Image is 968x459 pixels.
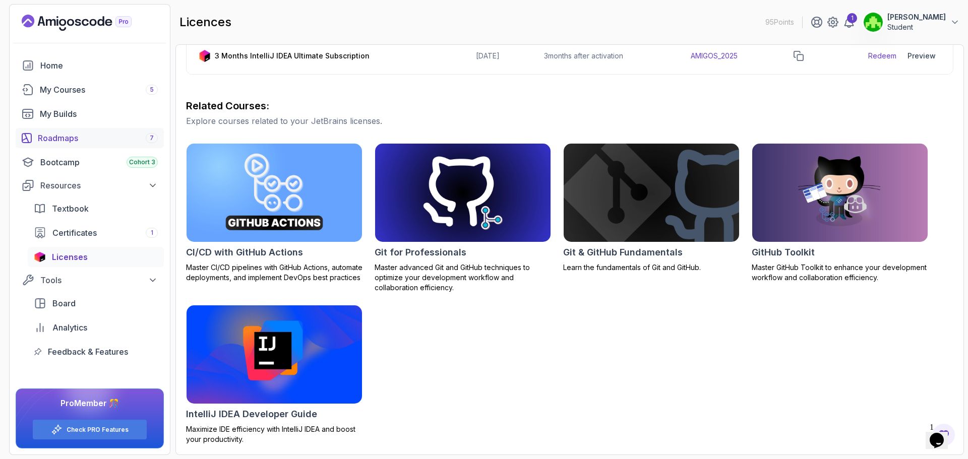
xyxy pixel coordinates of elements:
a: CI/CD with GitHub Actions cardCI/CD with GitHub ActionsMaster CI/CD pipelines with GitHub Actions... [186,143,362,283]
div: My Builds [40,108,158,120]
p: [PERSON_NAME] [887,12,946,22]
span: Board [52,297,76,309]
p: Master CI/CD pipelines with GitHub Actions, automate deployments, and implement DevOps best pract... [186,263,362,283]
a: analytics [28,317,164,338]
span: Certificates [52,227,97,239]
button: user profile image[PERSON_NAME]Student [863,12,960,32]
a: IntelliJ IDEA Developer Guide cardIntelliJ IDEA Developer GuideMaximize IDE efficiency with Intel... [186,305,362,444]
div: My Courses [40,84,158,96]
div: Tools [40,274,158,286]
p: 95 Points [765,17,794,27]
a: feedback [28,342,164,362]
div: Home [40,59,158,72]
p: Student [887,22,946,32]
a: 1 [843,16,855,28]
a: certificates [28,223,164,243]
a: board [28,293,164,313]
h2: GitHub Toolkit [752,245,815,259]
div: Preview [907,51,936,61]
button: Resources [16,176,164,194]
img: jetbrains icon [34,252,46,262]
a: roadmaps [16,128,164,148]
span: 5 [150,86,154,94]
a: home [16,55,164,76]
a: GitHub Toolkit cardGitHub ToolkitMaster GitHub Toolkit to enhance your development workflow and c... [752,143,928,283]
div: Bootcamp [40,156,158,168]
span: Feedback & Features [48,346,128,358]
img: user profile image [864,13,883,32]
a: Git & GitHub Fundamentals cardGit & GitHub FundamentalsLearn the fundamentals of Git and GitHub. [563,143,740,273]
span: 1 [151,229,153,237]
a: Git for Professionals cardGit for ProfessionalsMaster advanced Git and GitHub techniques to optim... [375,143,551,293]
span: Cohort 3 [129,158,155,166]
a: bootcamp [16,152,164,172]
button: Check PRO Features [32,419,147,440]
td: AMIGOS_2025 [679,38,779,75]
span: Textbook [52,203,89,215]
td: [DATE] [464,38,532,75]
button: Tools [16,271,164,289]
img: Git for Professionals card [375,144,551,242]
div: 1 [847,13,857,23]
img: CI/CD with GitHub Actions card [187,144,362,242]
img: IntelliJ IDEA Developer Guide card [187,305,362,404]
h3: Related Courses: [186,99,953,113]
img: GitHub Toolkit card [752,144,928,242]
a: textbook [28,199,164,219]
img: Git & GitHub Fundamentals card [564,144,739,242]
p: Maximize IDE efficiency with IntelliJ IDEA and boost your productivity. [186,424,362,444]
p: Master advanced Git and GitHub techniques to optimize your development workflow and collaboration... [375,263,551,293]
p: 3 Months IntelliJ IDEA Ultimate Subscription [215,51,370,61]
h2: CI/CD with GitHub Actions [186,245,303,259]
h2: IntelliJ IDEA Developer Guide [186,407,317,421]
h2: licences [179,14,231,30]
button: Preview [902,46,941,66]
span: 7 [150,134,154,142]
span: Licenses [52,251,88,263]
a: Landing page [22,15,155,31]
div: Roadmaps [38,132,158,144]
a: licenses [28,247,164,267]
img: jetbrains icon [199,50,211,62]
div: Resources [40,179,158,191]
a: Redeem [868,51,896,61]
a: Check PRO Features [67,426,129,434]
button: copy-button [792,49,806,63]
h2: Git & GitHub Fundamentals [563,245,683,259]
td: 3 months after activation [532,38,679,75]
p: Learn the fundamentals of Git and GitHub. [563,263,740,273]
span: Analytics [52,321,87,334]
iframe: chat widget [926,419,958,449]
h2: Git for Professionals [375,245,466,259]
a: courses [16,80,164,100]
a: builds [16,104,164,124]
p: Explore courses related to your JetBrains licenses. [186,115,953,127]
p: Master GitHub Toolkit to enhance your development workflow and collaboration efficiency. [752,263,928,283]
